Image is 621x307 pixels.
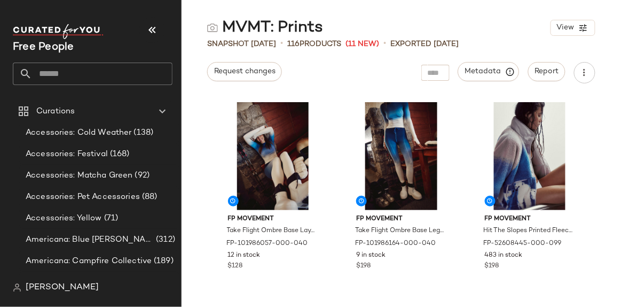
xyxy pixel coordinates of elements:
[356,262,371,271] span: $198
[132,127,154,139] span: (138)
[26,277,154,289] span: Americana: Country Line Festival
[348,102,455,210] img: 101986164_040_a
[13,42,74,53] span: Current Company Name
[390,39,459,50] p: Exported [DATE]
[26,212,102,225] span: Accessories: Yellow
[287,39,341,50] div: Products
[102,212,119,225] span: (71)
[528,62,565,81] button: Report
[356,251,386,260] span: 9 in stock
[154,277,175,289] span: (276)
[534,67,559,76] span: Report
[214,67,276,76] span: Request changes
[484,226,574,236] span: Hit The Slopes Printed Fleece Jacket by FP Movement at Free People in Blue, Size: XL
[108,148,130,160] span: (168)
[228,251,261,260] span: 12 in stock
[133,170,150,182] span: (92)
[355,239,436,249] span: FP-101986164-000-040
[207,39,276,50] span: Snapshot [DATE]
[485,262,499,271] span: $198
[355,226,445,236] span: Take Flight Ombre Base Leggings by FP Movement at Free People in Blue, Size: XS/S
[465,67,513,76] span: Metadata
[228,214,318,224] span: FP Movement
[485,251,523,260] span: 483 in stock
[485,214,575,224] span: FP Movement
[356,214,446,224] span: FP Movement
[26,255,152,267] span: Americana: Campfire Collective
[26,191,140,203] span: Accessories: Pet Accessories
[26,148,108,160] span: Accessories: Festival
[13,283,21,292] img: svg%3e
[345,39,379,50] span: (11 New)
[13,24,104,39] img: cfy_white_logo.C9jOOHJF.svg
[26,234,154,246] span: Americana: Blue [PERSON_NAME] Baby
[207,17,323,39] div: MVMT: Prints
[227,226,317,236] span: Take Flight Ombre Base Layer Top by FP Movement at Free People in Blue, Size: M/L
[383,37,386,50] span: •
[227,239,308,249] span: FP-101986057-000-040
[551,20,595,36] button: View
[26,170,133,182] span: Accessories: Matcha Green
[476,102,584,210] img: 52608445_099_0
[556,24,575,32] span: View
[280,37,283,50] span: •
[26,127,132,139] span: Accessories: Cold Weather
[287,40,300,48] span: 116
[207,62,282,81] button: Request changes
[458,62,520,81] button: Metadata
[207,22,218,33] img: svg%3e
[219,102,327,210] img: 101986057_040_a
[154,234,175,246] span: (312)
[152,255,174,267] span: (189)
[26,281,99,294] span: [PERSON_NAME]
[140,191,158,203] span: (88)
[228,262,243,271] span: $128
[36,105,75,118] span: Curations
[484,239,562,249] span: FP-52608445-000-099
